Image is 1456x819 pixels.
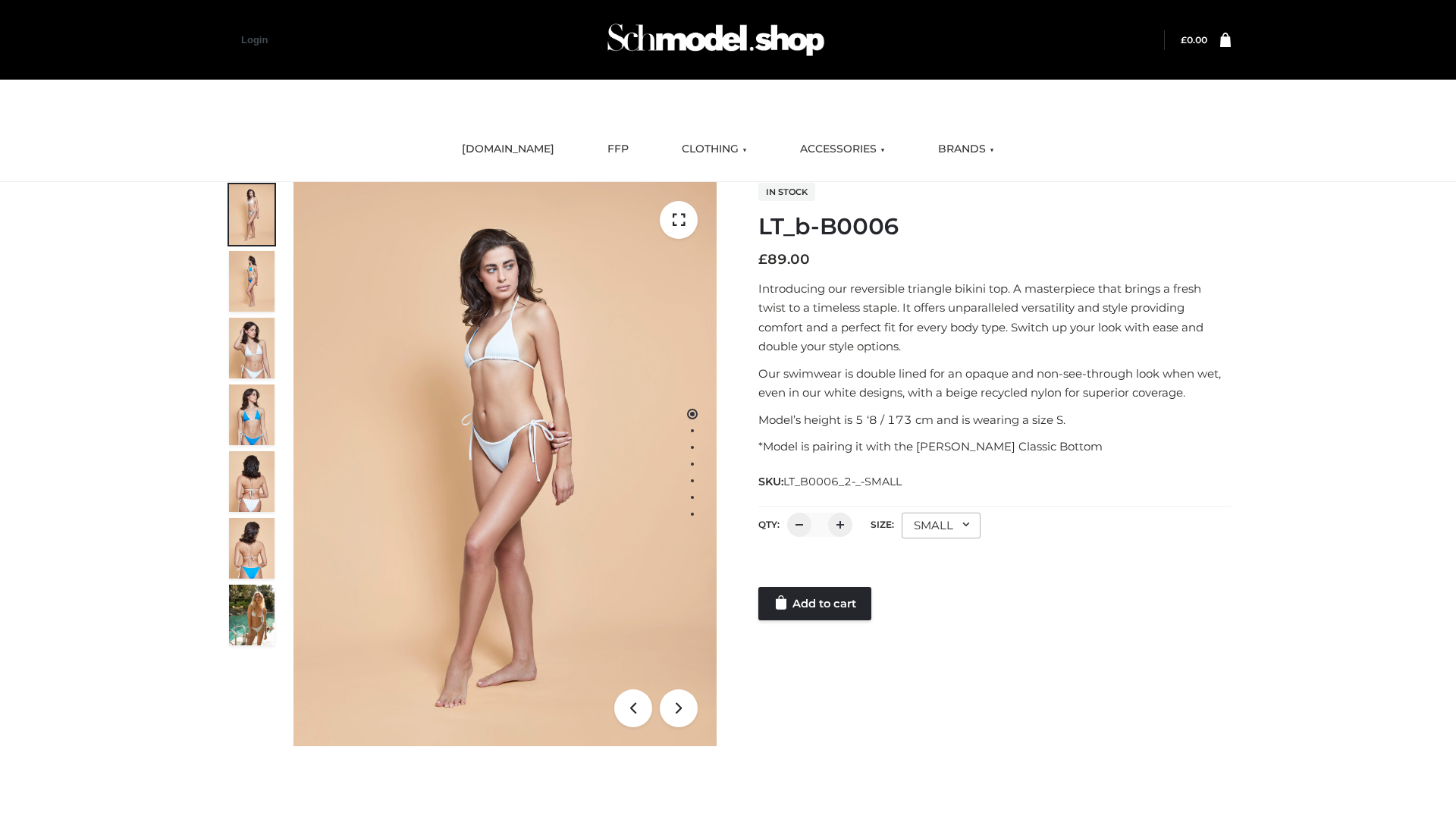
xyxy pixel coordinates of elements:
[758,251,767,268] span: £
[229,318,275,378] img: ArielClassicBikiniTop_CloudNine_AzureSky_OW114ECO_3-scaled.jpg
[450,133,566,166] a: [DOMAIN_NAME]
[758,587,871,620] a: Add to cart
[758,279,1231,356] p: Introducing our reversible triangle bikini top. A masterpiece that brings a fresh twist to a time...
[758,364,1231,403] p: Our swimwear is double lined for an opaque and non-see-through look when wet, even in our white d...
[871,519,894,530] label: Size:
[241,34,268,45] a: Login
[670,133,758,166] a: CLOTHING
[596,133,640,166] a: FFP
[758,519,780,530] label: QTY:
[229,384,275,445] img: ArielClassicBikiniTop_CloudNine_AzureSky_OW114ECO_4-scaled.jpg
[789,133,896,166] a: ACCESSORIES
[758,472,903,491] span: SKU:
[229,251,275,312] img: ArielClassicBikiniTop_CloudNine_AzureSky_OW114ECO_2-scaled.jpg
[229,585,275,645] img: Arieltop_CloudNine_AzureSky2.jpg
[229,451,275,512] img: ArielClassicBikiniTop_CloudNine_AzureSky_OW114ECO_7-scaled.jpg
[758,251,810,268] bdi: 89.00
[758,183,815,201] span: In stock
[1181,34,1187,45] span: £
[229,184,275,245] img: ArielClassicBikiniTop_CloudNine_AzureSky_OW114ECO_1-scaled.jpg
[758,213,1231,240] h1: LT_b-B0006
[758,437,1231,457] p: *Model is pairing it with the [PERSON_NAME] Classic Bottom
[1181,34,1207,45] bdi: 0.00
[229,518,275,579] img: ArielClassicBikiniTop_CloudNine_AzureSky_OW114ECO_8-scaled.jpg
[902,513,981,538] div: SMALL
[783,475,902,488] span: LT_B0006_2-_-SMALL
[602,10,830,70] img: Schmodel Admin 964
[758,410,1231,430] p: Model’s height is 5 ‘8 / 173 cm and is wearing a size S.
[1181,34,1207,45] a: £0.00
[293,182,717,746] img: ArielClassicBikiniTop_CloudNine_AzureSky_OW114ECO_1
[927,133,1006,166] a: BRANDS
